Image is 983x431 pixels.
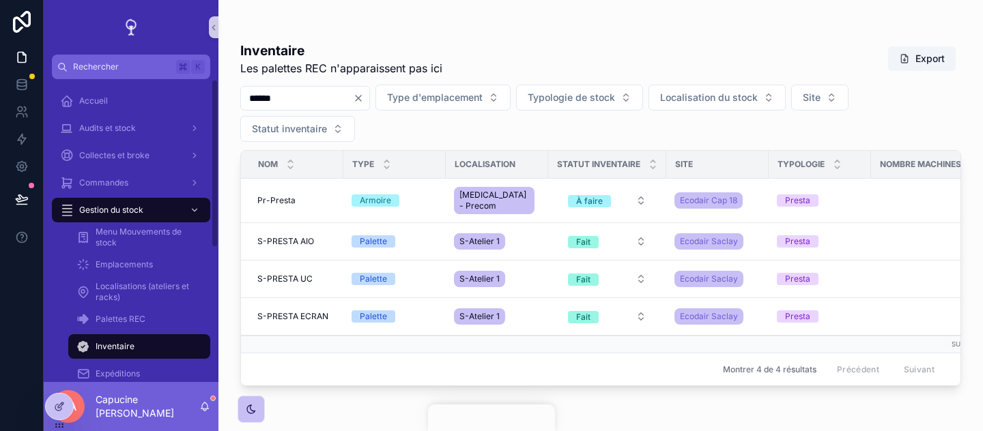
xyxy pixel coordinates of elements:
a: S-PRESTA AIO [257,236,335,247]
p: Capucine [PERSON_NAME] [96,393,199,420]
span: Localisations (ateliers et racks) [96,281,197,303]
span: Inventaire [96,341,134,352]
span: S-Atelier 1 [459,236,500,247]
span: Rechercher [73,61,171,72]
a: Ecodair Saclay [674,233,743,250]
a: Audits et stock [52,116,210,140]
span: Palettes REC [96,314,145,325]
span: Typologie [778,159,825,170]
small: Sum [952,340,967,348]
a: Ecodair Saclay [674,308,743,325]
a: Expéditions [68,361,210,386]
a: Collectes et broke [52,143,210,168]
span: S-Atelier 1 [459,273,500,284]
span: Typologie de stock [528,91,615,104]
a: Ecodair Saclay [674,271,743,287]
span: Ecodair Saclay [680,236,738,247]
a: S-Atelier 1 [454,306,540,327]
button: Select Button [557,267,657,291]
button: Select Button [375,85,511,110]
a: Palette [352,235,438,248]
span: Ecodair Saclay [680,273,738,284]
div: Presta [785,194,810,207]
div: Fait [576,273,590,286]
a: Menu Mouvements de stock [68,225,210,250]
span: Site [803,91,821,104]
a: Armoire [352,194,438,207]
a: Emplacements [68,252,210,277]
span: Type [352,159,374,170]
a: Accueil [52,89,210,113]
span: Nom [258,159,278,170]
span: Nombre machines [880,159,961,170]
div: Palette [360,310,387,323]
span: Ecodair Saclay [680,311,738,322]
div: Fait [576,311,590,323]
button: Select Button [516,85,643,110]
a: Gestion du stock [52,198,210,222]
a: Palettes REC [68,307,210,331]
a: [MEDICAL_DATA] - Precom [454,184,540,217]
span: S-PRESTA ECRAN [257,311,328,322]
span: Pr-Presta [257,195,296,206]
button: Select Button [557,229,657,254]
a: Commandes [52,170,210,195]
span: Statut inventaire [252,122,327,136]
div: Presta [785,273,810,285]
a: Presta [777,194,863,207]
span: Type d'emplacement [387,91,483,104]
div: scrollable content [44,79,218,382]
a: Localisations (ateliers et racks) [68,280,210,304]
div: Palette [360,273,387,285]
div: Palette [360,235,387,248]
div: Armoire [360,194,391,207]
span: Ecodair Cap 18 [680,195,737,206]
span: S-Atelier 1 [459,311,500,322]
a: Select Button [556,228,658,254]
div: À faire [576,195,603,207]
div: Fait [576,236,590,248]
a: Ecodair Saclay [674,231,760,252]
span: Les palettes REC n'apparaissent pas ici [240,60,442,76]
a: 8 [879,311,979,322]
a: Ecodair Saclay [674,268,760,290]
button: Export [888,46,956,71]
span: S-PRESTA UC [257,273,313,284]
button: RechercherK [52,55,210,79]
button: Clear [353,93,369,104]
a: Select Button [556,266,658,292]
button: Select Button [557,188,657,213]
div: Presta [785,310,810,323]
span: Statut inventaire [557,159,640,170]
a: Palette [352,310,438,323]
a: Select Button [556,188,658,213]
span: Menu Mouvements de stock [96,226,197,248]
a: S-Atelier 1 [454,231,540,252]
span: Audits et stock [79,123,136,134]
span: Collectes et broke [79,150,149,161]
a: Presta [777,310,863,323]
a: Inventaire [68,334,210,359]
a: 0 [879,236,979,247]
span: Commandes [79,177,128,188]
div: Presta [785,235,810,248]
a: Presta [777,235,863,248]
img: App logo [120,16,142,38]
span: Expéditions [96,368,140,379]
a: Ecodair Saclay [674,306,760,327]
a: S-PRESTA UC [257,273,335,284]
a: Pr-Presta [257,195,335,206]
a: Palette [352,273,438,285]
span: [MEDICAL_DATA] - Precom [459,190,529,211]
a: Ecodair Cap 18 [674,192,743,209]
button: Select Button [791,85,849,110]
span: S-PRESTA AIO [257,236,314,247]
a: Presta [777,273,863,285]
span: Localisation [455,159,515,170]
span: Site [675,159,693,170]
a: 16 [879,273,979,284]
a: Ecodair Cap 18 [674,190,760,211]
